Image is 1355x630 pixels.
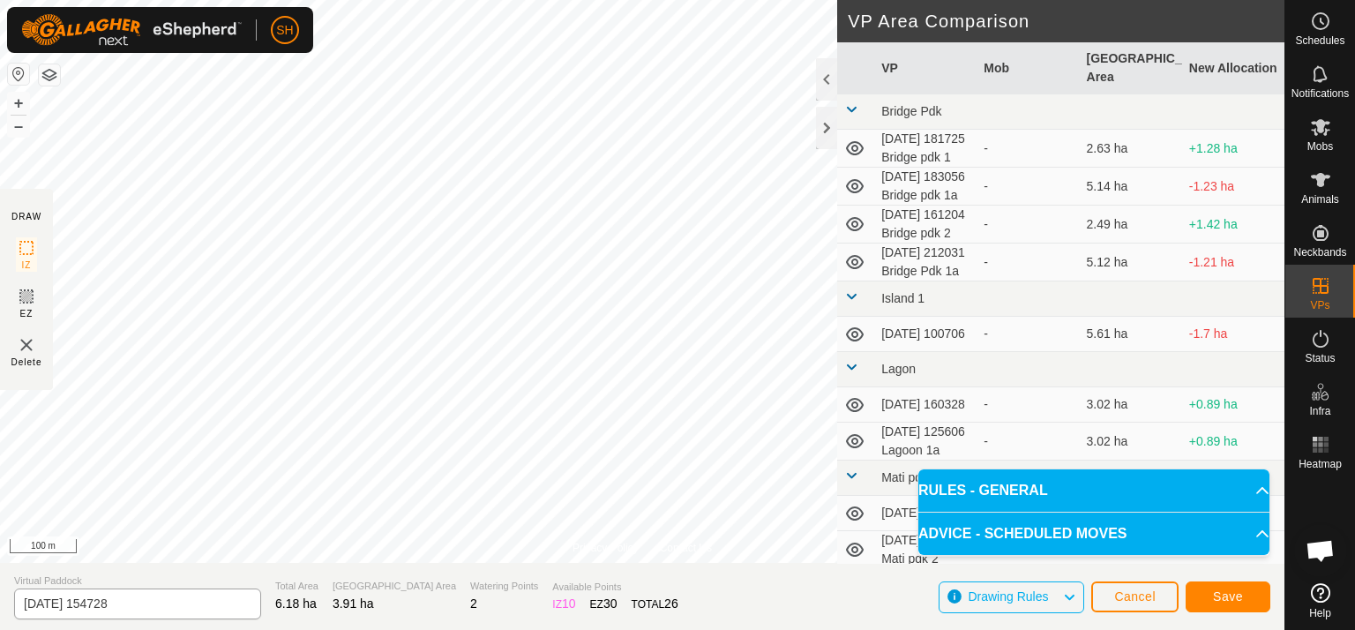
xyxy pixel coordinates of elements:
[1309,406,1330,416] span: Infra
[1213,589,1243,604] span: Save
[1080,317,1182,352] td: 5.61 ha
[39,64,60,86] button: Map Layers
[562,596,576,611] span: 10
[603,596,618,611] span: 30
[590,595,618,613] div: EZ
[918,480,1048,501] span: RULES - GENERAL
[874,130,977,168] td: [DATE] 181725 Bridge pdk 1
[984,395,1072,414] div: -
[1080,42,1182,94] th: [GEOGRAPHIC_DATA] Area
[918,469,1269,512] p-accordion-header: RULES - GENERAL
[16,334,37,356] img: VP
[1182,168,1284,206] td: -1.23 ha
[1299,459,1342,469] span: Heatmap
[1310,300,1329,311] span: VPs
[1080,130,1182,168] td: 2.63 ha
[984,177,1072,196] div: -
[984,139,1072,158] div: -
[14,574,261,589] span: Virtual Paddock
[984,253,1072,272] div: -
[470,596,477,611] span: 2
[874,206,977,244] td: [DATE] 161204 Bridge pdk 2
[8,116,29,137] button: –
[1307,141,1333,152] span: Mobs
[1309,608,1331,619] span: Help
[881,291,925,305] span: Island 1
[21,14,242,46] img: Gallagher Logo
[918,513,1269,555] p-accordion-header: ADVICE - SCHEDULED MOVES
[275,579,318,594] span: Total Area
[275,596,317,611] span: 6.18 ha
[1182,387,1284,423] td: +0.89 ha
[874,423,977,461] td: [DATE] 125606 Lagoon 1a
[1182,42,1284,94] th: New Allocation
[1182,130,1284,168] td: +1.28 ha
[632,595,678,613] div: TOTAL
[1080,244,1182,281] td: 5.12 ha
[1301,194,1339,205] span: Animals
[11,356,42,369] span: Delete
[552,580,677,595] span: Available Points
[8,64,29,85] button: Reset Map
[1295,35,1344,46] span: Schedules
[1305,353,1335,364] span: Status
[874,317,977,352] td: [DATE] 100706
[660,540,712,556] a: Contact Us
[470,579,538,594] span: Watering Points
[1114,589,1156,604] span: Cancel
[881,362,916,376] span: Lagon
[1182,423,1284,461] td: +0.89 ha
[874,496,977,531] td: [DATE] 190655
[1182,244,1284,281] td: -1.21 ha
[1285,576,1355,626] a: Help
[20,307,34,320] span: EZ
[573,540,639,556] a: Privacy Policy
[552,595,575,613] div: IZ
[664,596,678,611] span: 26
[22,259,32,272] span: IZ
[918,523,1127,544] span: ADVICE - SCHEDULED MOVES
[1294,524,1347,577] div: Open chat
[968,589,1048,604] span: Drawing Rules
[1186,581,1270,612] button: Save
[333,579,456,594] span: [GEOGRAPHIC_DATA] Area
[1291,88,1349,99] span: Notifications
[874,387,977,423] td: [DATE] 160328
[276,21,293,40] span: SH
[1293,247,1346,258] span: Neckbands
[1080,387,1182,423] td: 3.02 ha
[874,244,977,281] td: [DATE] 212031 Bridge Pdk 1a
[881,470,928,484] span: Mati pdk
[874,42,977,94] th: VP
[874,168,977,206] td: [DATE] 183056 Bridge pdk 1a
[333,596,374,611] span: 3.91 ha
[1091,581,1179,612] button: Cancel
[1080,423,1182,461] td: 3.02 ha
[984,215,1072,234] div: -
[984,325,1072,343] div: -
[874,531,977,569] td: [DATE] 072041 Mati pdk 2
[881,104,941,118] span: Bridge Pdk
[984,432,1072,451] div: -
[1080,168,1182,206] td: 5.14 ha
[1182,317,1284,352] td: -1.7 ha
[11,210,41,223] div: DRAW
[1182,206,1284,244] td: +1.42 ha
[977,42,1079,94] th: Mob
[1080,206,1182,244] td: 2.49 ha
[8,93,29,114] button: +
[848,11,1284,32] h2: VP Area Comparison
